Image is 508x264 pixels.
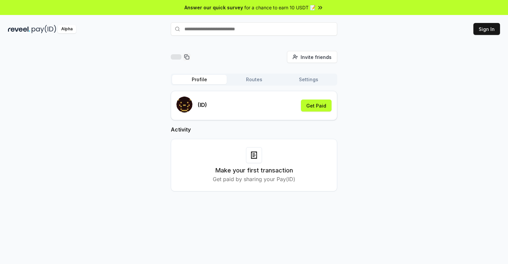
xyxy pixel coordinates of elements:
img: pay_id [32,25,56,33]
button: Settings [281,75,336,84]
button: Sign In [473,23,500,35]
img: reveel_dark [8,25,30,33]
button: Invite friends [287,51,337,63]
button: Routes [227,75,281,84]
p: Get paid by sharing your Pay(ID) [213,175,295,183]
h2: Activity [171,126,337,133]
p: (ID) [198,101,207,109]
span: Answer our quick survey [184,4,243,11]
span: for a chance to earn 10 USDT 📝 [244,4,316,11]
h3: Make your first transaction [215,166,293,175]
span: Invite friends [301,54,332,61]
div: Alpha [58,25,76,33]
button: Profile [172,75,227,84]
button: Get Paid [301,100,332,112]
